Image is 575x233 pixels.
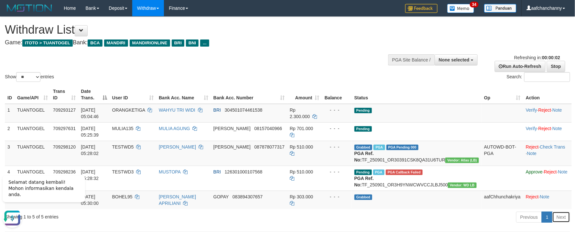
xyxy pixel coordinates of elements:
[542,212,553,223] a: 1
[482,141,523,166] td: AUTOWD-BOT-PGA
[15,85,50,104] th: Game/API: activate to sort column ascending
[322,85,352,104] th: Balance
[325,169,349,175] div: - - -
[16,72,40,82] select: Showentries
[352,166,482,191] td: TF_250901_OR3H9YNWCWVCCJLBJ500
[213,126,251,131] span: [PERSON_NAME]
[5,23,377,36] h1: Withdraw List
[552,212,570,223] a: Next
[482,85,523,104] th: Op: activate to sort column ascending
[354,151,374,162] b: PGA Ref. No:
[159,144,196,150] a: [PERSON_NAME]
[5,104,15,123] td: 1
[523,141,572,166] td: · ·
[112,169,134,174] span: TESTWD3
[526,126,537,131] a: Verify
[524,72,570,82] input: Search:
[325,144,349,150] div: - - -
[50,85,79,104] th: Trans ID: activate to sort column ascending
[53,107,76,113] span: 709293127
[5,122,15,141] td: 2
[544,169,557,174] a: Reject
[15,104,50,123] td: TUANTOGEL
[526,169,543,174] a: Approve
[495,61,546,72] a: Run Auto-Refresh
[482,191,523,209] td: aafChhunchakriya
[3,39,22,58] button: Open LiveChat chat widget
[53,126,76,131] span: 709297631
[211,85,287,104] th: Bank Acc. Number: activate to sort column ascending
[159,107,195,113] a: WAHYU TRI WIDI
[354,170,372,175] span: Pending
[156,85,211,104] th: Bank Acc. Name: activate to sort column ascending
[386,145,419,150] span: PGA Pending
[81,107,99,119] span: [DATE] 05:04:46
[448,183,477,188] span: Vendor URL: https://dashboard.q2checkout.com/secure
[5,72,54,82] label: Show entries
[88,39,102,47] span: BCA
[15,122,50,141] td: TUANTOGEL
[225,169,263,174] span: Copy 126301000107568 to clipboard
[405,4,438,13] img: Feedback.jpg
[290,169,313,174] span: Rp 510.000
[507,72,570,82] label: Search:
[538,107,551,113] a: Reject
[290,107,310,119] span: Rp 2.300.000
[104,39,128,47] span: MANDIRI
[53,169,76,174] span: 709298236
[527,151,537,156] a: Note
[5,211,235,220] div: Showing 1 to 5 of 5 entries
[552,126,562,131] a: Note
[526,194,539,199] a: Reject
[112,126,134,131] span: MULIA135
[542,55,560,60] strong: 00:00:02
[186,39,199,47] span: BNI
[290,126,313,131] span: Rp 701.000
[516,212,542,223] a: Previous
[233,194,263,199] span: Copy 083894307657 to clipboard
[172,39,184,47] span: BRI
[325,125,349,132] div: - - -
[5,85,15,104] th: ID
[110,85,157,104] th: User ID: activate to sort column ascending
[514,55,560,60] span: Refreshing in:
[159,126,190,131] a: MULIA AGUNG
[290,144,313,150] span: Rp 510.000
[15,166,50,191] td: TUANTOGEL
[53,144,76,150] span: 709298120
[130,39,170,47] span: MANDIRIONLINE
[78,85,109,104] th: Date Trans.: activate to sort column descending
[373,170,385,175] span: Marked by aafdiann
[159,194,196,206] a: [PERSON_NAME] APRILIANI
[5,3,54,13] img: MOTION_logo.png
[547,61,565,72] a: Stop
[484,4,516,13] img: panduan.png
[538,126,551,131] a: Reject
[325,107,349,113] div: - - -
[200,39,209,47] span: ...
[374,145,385,150] span: Marked by aafdiann
[81,194,99,206] span: [DATE] 05:30:00
[213,144,251,150] span: [PERSON_NAME]
[225,107,263,113] span: Copy 304501074461538 to clipboard
[213,194,229,199] span: GOPAY
[352,141,482,166] td: TF_250901_OR30391CSK8QA31U6TUR
[112,194,133,199] span: BOHEL95
[552,107,562,113] a: Note
[354,194,373,200] span: Grabbed
[523,104,572,123] td: · ·
[354,108,372,113] span: Pending
[354,126,372,132] span: Pending
[290,194,313,199] span: Rp 303.000
[526,144,539,150] a: Reject
[526,107,537,113] a: Verify
[540,144,566,150] a: Check Trans
[388,54,435,65] div: PGA Site Balance /
[5,141,15,166] td: 3
[523,85,572,104] th: Action
[523,166,572,191] td: · ·
[213,169,221,174] span: BRI
[81,126,99,138] span: [DATE] 05:25:39
[112,144,134,150] span: TESTWD5
[287,85,322,104] th: Amount: activate to sort column ascending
